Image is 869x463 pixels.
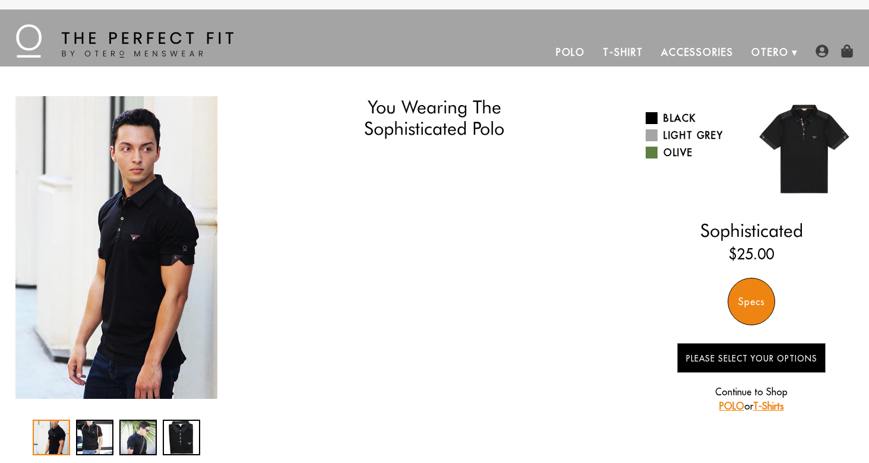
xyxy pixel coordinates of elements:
div: 3 / 4 [119,420,157,455]
a: Accessories [652,38,742,66]
img: IMG_2215_copy_36f57b9c-8390-45a9-9ca2-faecd04841ef_340x.jpg [15,96,217,399]
img: The Perfect Fit - by Otero Menswear - Logo [16,24,233,58]
a: Olive [646,145,742,160]
div: 2 / 4 [76,420,113,455]
div: Specs [728,278,775,325]
a: T-Shirts [753,400,784,412]
img: 019.jpg [751,96,857,202]
div: 4 / 4 [163,420,200,455]
img: user-account-icon.png [816,45,829,58]
a: Black [646,111,742,125]
ins: $25.00 [729,243,774,265]
div: 1 / 4 [33,420,70,455]
h2: Sophisticated [646,220,857,241]
p: Continue to Shop or [677,385,826,413]
img: shopping-bag-icon.png [840,45,854,58]
h1: You Wearing The Sophisticated Polo [295,96,574,139]
div: 1 / 4 [12,96,221,399]
a: POLO [719,400,744,412]
div: 2 / 4 [221,96,430,399]
a: T-Shirt [594,38,652,66]
a: Light Grey [646,128,742,142]
a: Otero [742,38,798,66]
span: Please Select Your Options [686,353,817,364]
button: Please Select Your Options [677,343,826,373]
a: Polo [547,38,595,66]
